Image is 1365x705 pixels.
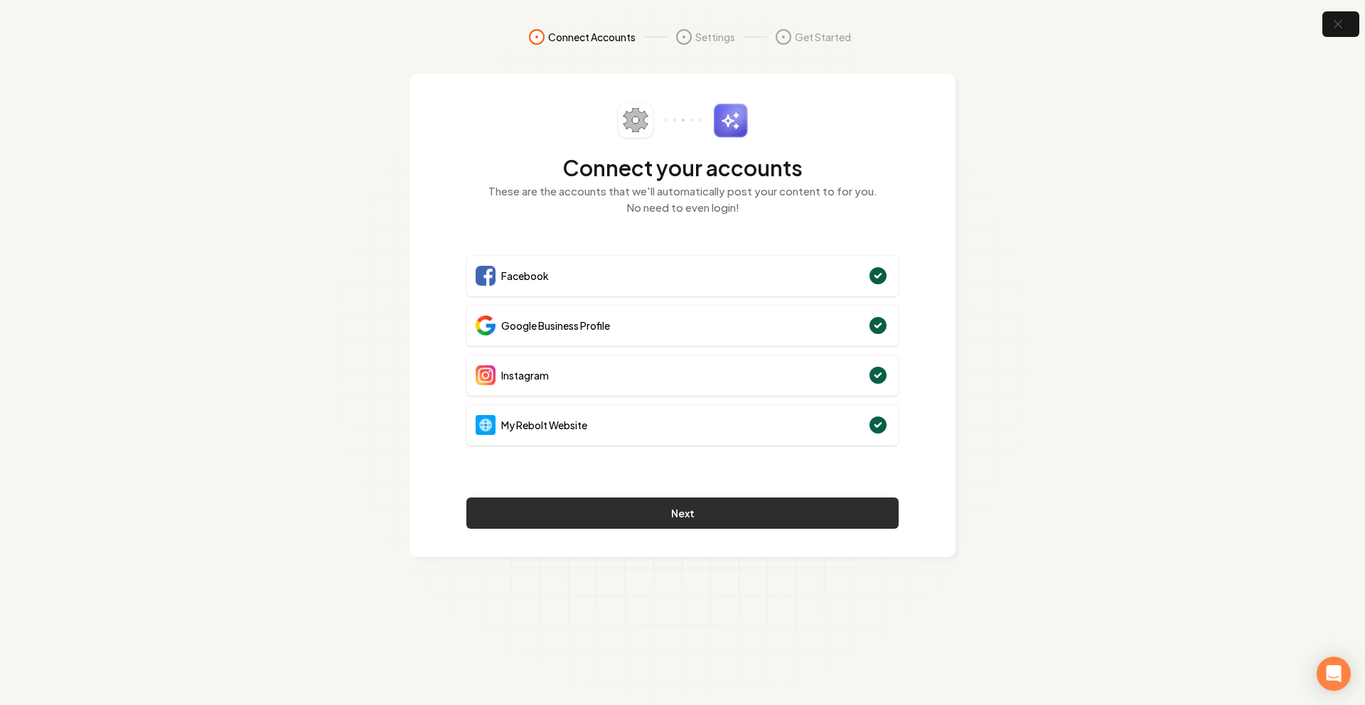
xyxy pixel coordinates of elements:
[476,266,496,286] img: Facebook
[665,119,702,122] img: connector-dots.svg
[501,368,549,382] span: Instagram
[466,155,899,181] h2: Connect your accounts
[501,318,610,333] span: Google Business Profile
[466,183,899,215] p: These are the accounts that we'll automatically post your content to for you. No need to even login!
[1317,657,1351,691] div: Open Intercom Messenger
[695,30,735,44] span: Settings
[476,415,496,435] img: Website
[713,103,748,138] img: sparkles.svg
[795,30,851,44] span: Get Started
[476,316,496,335] img: Google
[501,269,549,283] span: Facebook
[548,30,636,44] span: Connect Accounts
[476,365,496,385] img: Instagram
[501,418,587,432] span: My Rebolt Website
[466,497,899,529] button: Next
